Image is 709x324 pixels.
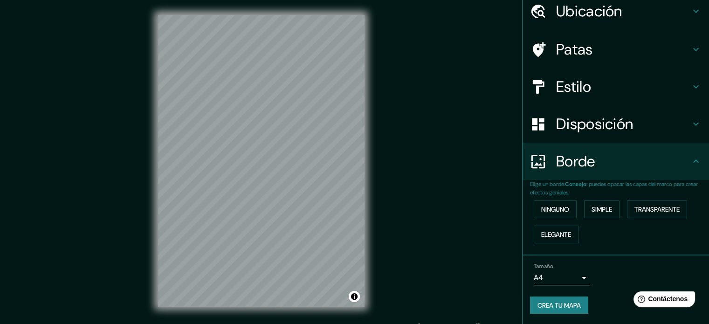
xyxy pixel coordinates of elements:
font: Elige un borde. [530,180,565,188]
font: Transparente [634,205,680,214]
font: Patas [556,40,593,59]
canvas: Mapa [158,15,365,307]
button: Simple [584,200,620,218]
div: Disposición [523,105,709,143]
div: Estilo [523,68,709,105]
font: Simple [592,205,612,214]
font: Consejo [565,180,586,188]
button: Crea tu mapa [530,296,588,314]
font: Ubicación [556,1,622,21]
font: Tamaño [534,262,553,270]
font: Ninguno [541,205,569,214]
font: Elegante [541,230,571,239]
button: Transparente [627,200,687,218]
button: Ninguno [534,200,577,218]
button: Elegante [534,226,578,243]
font: Crea tu mapa [537,301,581,310]
font: Estilo [556,77,591,97]
button: Activar o desactivar atribución [349,291,360,302]
iframe: Lanzador de widgets de ayuda [626,288,699,314]
font: A4 [534,273,543,283]
div: Borde [523,143,709,180]
font: Disposición [556,114,633,134]
div: A4 [534,270,590,285]
font: Borde [556,152,595,171]
div: Patas [523,31,709,68]
font: : puedes opacar las capas del marco para crear efectos geniales. [530,180,698,196]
